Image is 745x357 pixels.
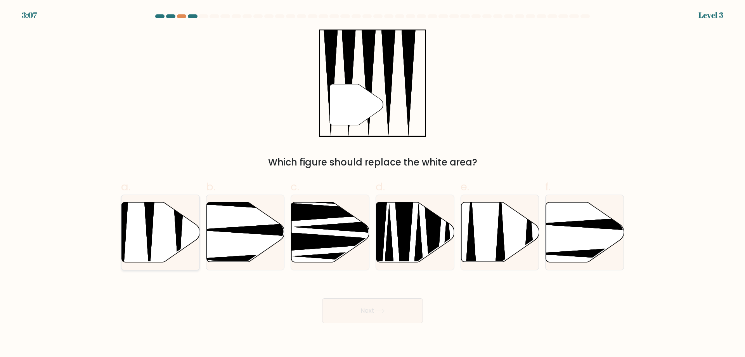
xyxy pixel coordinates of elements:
[698,9,723,21] div: Level 3
[121,179,130,194] span: a.
[291,179,299,194] span: c.
[545,179,551,194] span: f.
[206,179,215,194] span: b.
[126,155,619,169] div: Which figure should replace the white area?
[461,179,469,194] span: e.
[330,84,383,125] g: "
[22,9,37,21] div: 3:07
[322,298,423,323] button: Next
[376,179,385,194] span: d.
